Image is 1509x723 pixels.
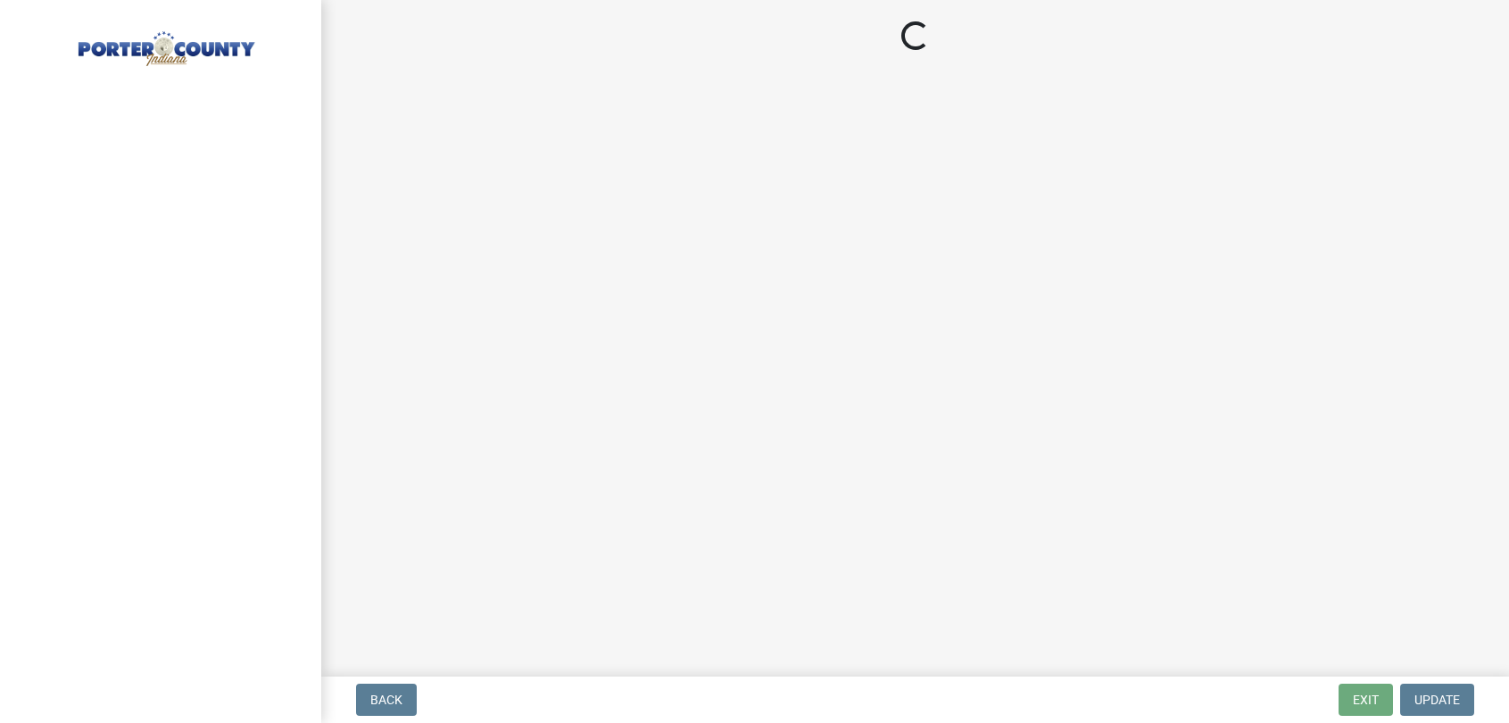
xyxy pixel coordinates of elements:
[36,19,293,69] img: Porter County, Indiana
[1339,684,1393,716] button: Exit
[356,684,417,716] button: Back
[1414,693,1460,707] span: Update
[370,693,402,707] span: Back
[1400,684,1474,716] button: Update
